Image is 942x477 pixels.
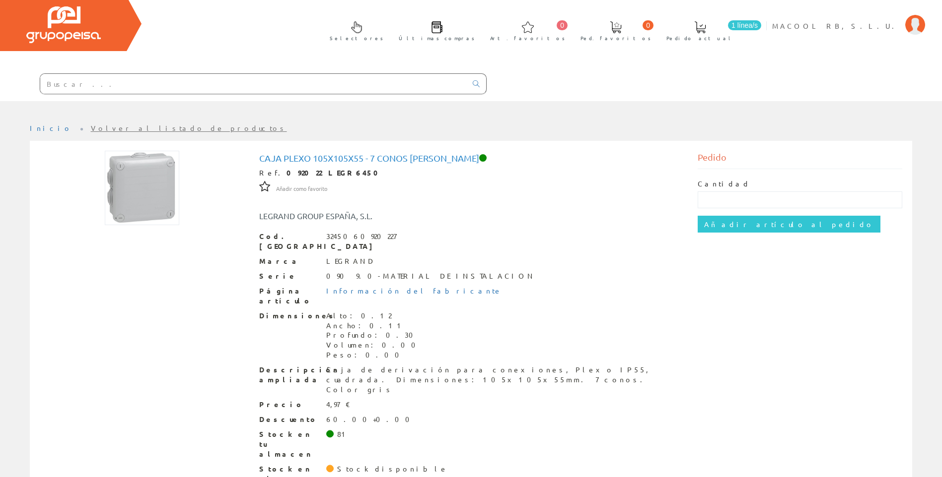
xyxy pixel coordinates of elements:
[259,153,683,163] h1: Caja plexo 105X105X55 - 7 conos [PERSON_NAME]
[580,33,651,43] span: Ped. favoritos
[557,20,568,30] span: 0
[698,216,880,233] input: Añadir artículo al pedido
[326,415,416,424] div: 60.00+0.00
[259,271,319,281] span: Serie
[259,232,319,251] span: Cod. [GEOGRAPHIC_DATA]
[326,271,535,281] div: 090 9.0-MATERIAL DE INSTALACION
[259,256,319,266] span: Marca
[276,185,327,193] span: Añadir como favorito
[30,123,72,132] a: Inicio
[772,21,900,31] span: MACOOL RB, S.L.U.
[259,286,319,306] span: Página artículo
[490,33,565,43] span: Art. favoritos
[252,210,507,222] div: LEGRAND GROUP ESPAÑA, S.L.
[259,365,319,385] span: Descripción ampliada
[326,232,396,241] div: 3245060920227
[326,340,422,350] div: Volumen: 0.00
[326,321,422,331] div: Ancho: 0.11
[259,311,319,321] span: Dimensiones
[399,33,475,43] span: Últimas compras
[326,400,351,410] div: 4,97 €
[276,183,327,192] a: Añadir como favorito
[330,33,383,43] span: Selectores
[26,6,101,43] img: Grupo Peisa
[326,311,422,321] div: Alto: 0.12
[91,123,287,132] a: Volver al listado de productos
[698,179,750,189] label: Cantidad
[389,13,480,47] a: Últimas compras
[326,365,683,395] div: Caja de derivación para conexiones, Plexo IP55, cuadrada. Dimensiones: 105x105x55mm. 7 conos. Col...
[666,33,734,43] span: Pedido actual
[105,151,179,225] img: Foto artículo Caja plexo 105X105X55 - 7 conos legrand (150x150)
[326,350,422,360] div: Peso: 0.00
[259,168,683,178] div: Ref.
[287,168,385,177] strong: 092022 LEGR6450
[259,429,319,459] span: Stock en tu almacen
[728,20,761,30] span: 1 línea/s
[259,400,319,410] span: Precio
[259,415,319,424] span: Descuento
[698,151,902,169] div: Pedido
[326,286,502,295] a: Información del fabricante
[337,464,448,474] div: Stock disponible
[772,13,925,22] a: MACOOL RB, S.L.U.
[656,13,764,47] a: 1 línea/s Pedido actual
[40,74,467,94] input: Buscar ...
[326,330,422,340] div: Profundo: 0.30
[337,429,350,439] div: 81
[320,13,388,47] a: Selectores
[643,20,653,30] span: 0
[326,256,375,266] div: LEGRAND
